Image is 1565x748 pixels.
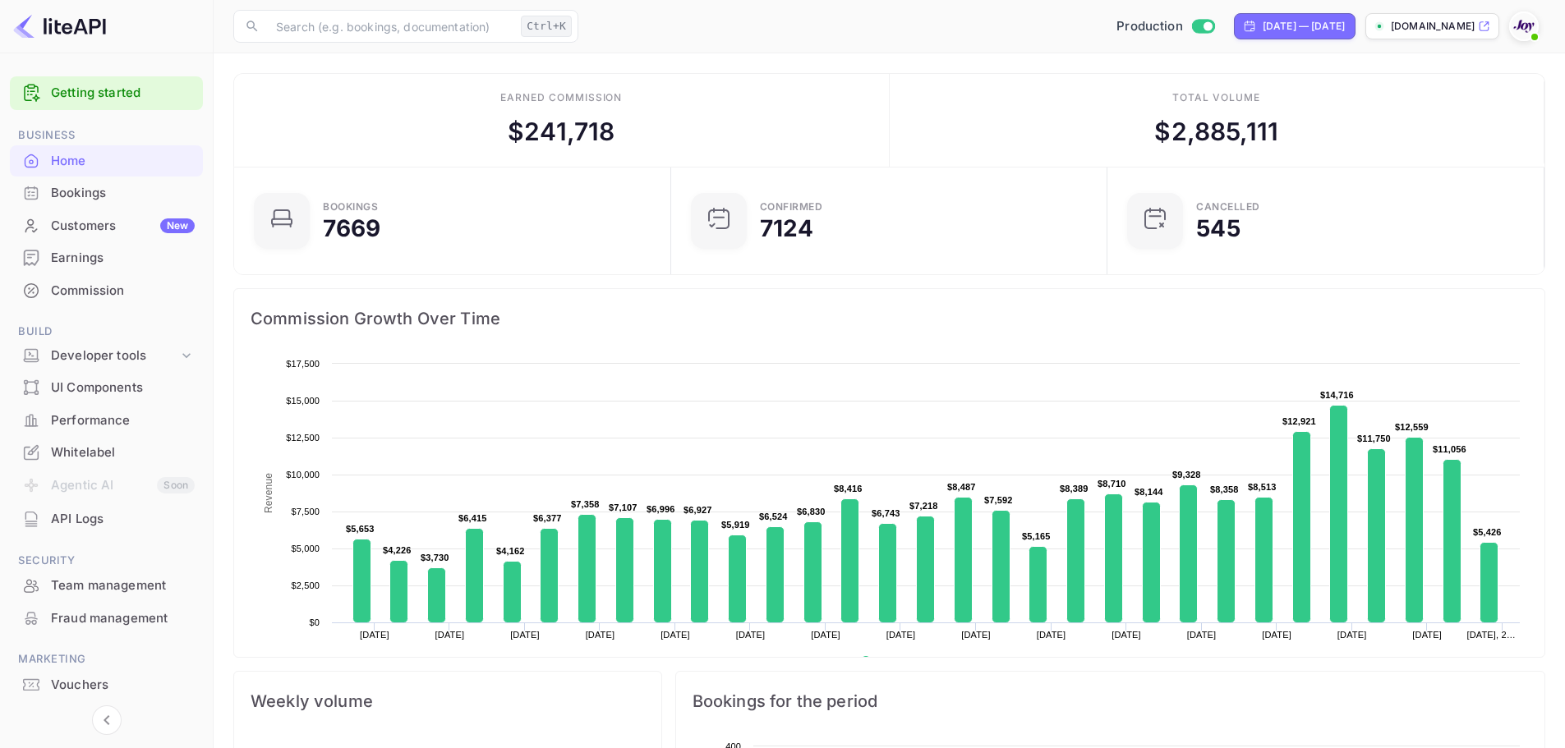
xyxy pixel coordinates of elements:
[1395,422,1429,432] text: $12,559
[346,524,375,534] text: $5,653
[877,656,918,668] text: Revenue
[421,553,449,562] text: $3,730
[10,323,203,341] span: Build
[286,396,320,406] text: $15,000
[10,145,203,176] a: Home
[360,630,389,640] text: [DATE]
[1263,19,1345,34] div: [DATE] — [DATE]
[1433,444,1466,454] text: $11,056
[760,217,814,240] div: 7124
[51,510,195,529] div: API Logs
[1234,13,1356,39] div: Click to change the date range period
[10,405,203,435] a: Performance
[586,630,615,640] text: [DATE]
[10,405,203,437] div: Performance
[10,603,203,633] a: Fraud management
[10,210,203,241] a: CustomersNew
[10,503,203,534] a: API Logs
[1187,630,1217,640] text: [DATE]
[1511,13,1537,39] img: With Joy
[571,499,600,509] text: $7,358
[984,495,1013,505] text: $7,592
[1172,90,1260,105] div: Total volume
[1262,630,1291,640] text: [DATE]
[10,177,203,209] div: Bookings
[1391,19,1475,34] p: [DOMAIN_NAME]
[947,482,976,492] text: $8,487
[1196,217,1240,240] div: 545
[759,512,788,521] text: $6,524
[51,443,195,462] div: Whitelabel
[51,411,195,430] div: Performance
[51,379,195,397] div: UI Components
[10,669,203,701] div: Vouchers
[533,513,562,523] text: $6,377
[10,650,203,668] span: Marketing
[251,305,1528,332] span: Commission Growth Over Time
[291,507,320,516] text: $7,500
[10,437,203,467] a: Whitelabel
[647,504,675,514] text: $6,996
[721,520,750,530] text: $5,919
[10,552,203,570] span: Security
[961,630,991,640] text: [DATE]
[1282,416,1316,426] text: $12,921
[510,630,540,640] text: [DATE]
[10,242,203,274] div: Earnings
[286,433,320,443] text: $12,500
[51,249,195,268] div: Earnings
[1112,630,1141,640] text: [DATE]
[10,210,203,242] div: CustomersNew
[51,609,195,628] div: Fraud management
[1037,630,1066,640] text: [DATE]
[1022,531,1051,541] text: $5,165
[51,676,195,695] div: Vouchers
[10,76,203,110] div: Getting started
[323,217,381,240] div: 7669
[834,484,863,493] text: $8,416
[797,507,826,516] text: $6,830
[435,630,465,640] text: [DATE]
[10,603,203,635] div: Fraud management
[51,576,195,595] div: Team management
[10,242,203,273] a: Earnings
[10,570,203,600] a: Team management
[92,705,122,735] button: Collapse navigation
[609,502,638,512] text: $7,107
[309,617,320,627] text: $0
[1210,484,1239,494] text: $8,358
[10,503,203,535] div: API Logs
[1357,434,1391,443] text: $11,750
[10,177,203,208] a: Bookings
[383,545,412,555] text: $4,226
[1060,484,1089,493] text: $8,389
[500,90,622,105] div: Earned commission
[909,501,938,511] text: $7,218
[10,275,203,305] a: Commission
[521,16,572,37] div: Ctrl+K
[1172,470,1201,480] text: $9,328
[286,359,320,369] text: $17,500
[51,152,195,171] div: Home
[684,505,712,515] text: $6,927
[10,437,203,469] div: Whitelabel
[51,282,195,301] div: Commission
[736,630,766,640] text: [DATE]
[1110,17,1221,36] div: Switch to Sandbox mode
[10,145,203,177] div: Home
[1135,487,1163,497] text: $8,144
[286,470,320,480] text: $10,000
[10,570,203,602] div: Team management
[323,202,378,212] div: Bookings
[10,126,203,145] span: Business
[10,342,203,370] div: Developer tools
[10,372,203,404] div: UI Components
[10,372,203,402] a: UI Components
[1196,202,1260,212] div: CANCELLED
[1116,17,1183,36] span: Production
[1412,630,1442,640] text: [DATE]
[496,546,525,556] text: $4,162
[872,508,900,518] text: $6,743
[886,630,916,640] text: [DATE]
[10,275,203,307] div: Commission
